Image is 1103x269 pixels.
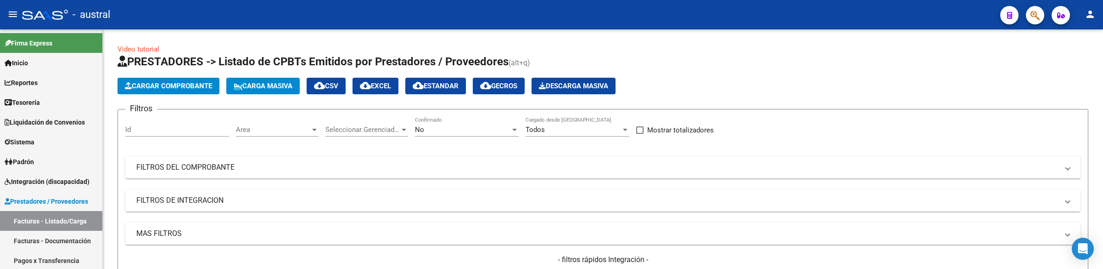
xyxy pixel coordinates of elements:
span: Tesorería [5,97,40,108]
mat-expansion-panel-header: FILTROS DEL COMPROBANTE [125,156,1081,178]
span: Prestadores / Proveedores [5,196,88,206]
mat-expansion-panel-header: FILTROS DE INTEGRACION [125,189,1081,212]
span: Padrón [5,157,34,167]
app-download-masive: Descarga masiva de comprobantes (adjuntos) [532,78,616,94]
span: Firma Express [5,38,52,48]
span: Area [236,126,310,134]
span: Inicio [5,58,28,68]
button: Carga Masiva [226,78,300,94]
mat-panel-title: FILTROS DEL COMPROBANTE [136,162,1058,172]
span: Seleccionar Gerenciador [325,126,400,134]
a: Video tutorial [118,45,159,53]
button: CSV [307,78,346,94]
span: - austral [73,5,110,25]
span: (alt+q) [509,58,530,67]
span: Integración (discapacidad) [5,177,90,187]
h4: - filtros rápidos Integración - [125,255,1081,265]
button: Descarga Masiva [532,78,616,94]
span: Todos [526,126,545,134]
span: PRESTADORES -> Listado de CPBTs Emitidos por Prestadores / Proveedores [118,55,509,68]
mat-icon: cloud_download [480,80,491,91]
span: Carga Masiva [234,82,292,90]
button: Cargar Comprobante [118,78,219,94]
span: Sistema [5,137,34,147]
span: Gecros [480,82,517,90]
mat-icon: person [1085,9,1096,20]
span: CSV [314,82,338,90]
mat-icon: cloud_download [413,80,424,91]
span: Cargar Comprobante [125,82,212,90]
mat-icon: cloud_download [360,80,371,91]
div: Open Intercom Messenger [1072,238,1094,260]
mat-expansion-panel-header: MAS FILTROS [125,223,1081,245]
mat-panel-title: FILTROS DE INTEGRACION [136,195,1058,206]
span: Estandar [413,82,459,90]
span: No [415,126,424,134]
span: EXCEL [360,82,391,90]
button: Gecros [473,78,525,94]
span: Liquidación de Convenios [5,117,85,127]
button: EXCEL [353,78,398,94]
h3: Filtros [125,102,157,115]
span: Mostrar totalizadores [647,125,714,136]
mat-icon: menu [7,9,18,20]
span: Reportes [5,78,38,88]
button: Estandar [405,78,466,94]
mat-panel-title: MAS FILTROS [136,229,1058,239]
mat-icon: cloud_download [314,80,325,91]
span: Descarga Masiva [539,82,608,90]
